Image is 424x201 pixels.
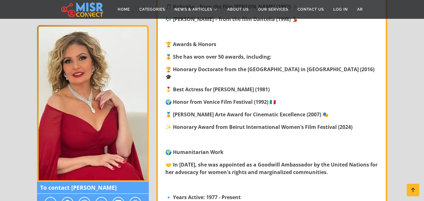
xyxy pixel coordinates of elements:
[165,194,241,201] strong: 🔹 Years Active: 1977 - Present
[165,41,216,48] strong: 🏆 Awards & Honors
[223,3,253,15] a: About Us
[61,2,103,17] img: main.misr_connect
[170,3,223,15] a: News & Articles
[135,3,170,15] a: Categories
[165,66,374,80] strong: 🏆 Honorary Doctorate from the [GEOGRAPHIC_DATA] in [GEOGRAPHIC_DATA] (2016) 🎓
[293,3,329,15] a: Contact Us
[165,111,329,118] strong: 🏅 [PERSON_NAME] Arte Award for Cinematic Excellence (2007) 🎭
[113,3,135,15] a: Home
[165,161,378,176] strong: 🤝 In [DATE], she was appointed as a Goodwill Ambassador by the United Nations for her advocacy fo...
[37,182,149,194] span: To contact [PERSON_NAME]
[165,149,223,156] strong: 🌍 Humanitarian Work
[165,98,276,105] strong: 🌍 Honor from Venice Film Festival (1992) 🇮🇹
[165,124,352,130] strong: ✨ Honorary Award from Beirut International Women’s Film Festival (2024)
[165,86,270,93] strong: 🎖️ Best Actress for [PERSON_NAME] (1981)
[37,25,149,182] img: Yousra
[165,53,271,60] strong: 🏅 She has won over 50 awards, including:
[352,3,368,15] a: AR
[174,7,212,12] span: News & Articles
[253,3,293,15] a: Our Services
[329,3,352,15] a: Log in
